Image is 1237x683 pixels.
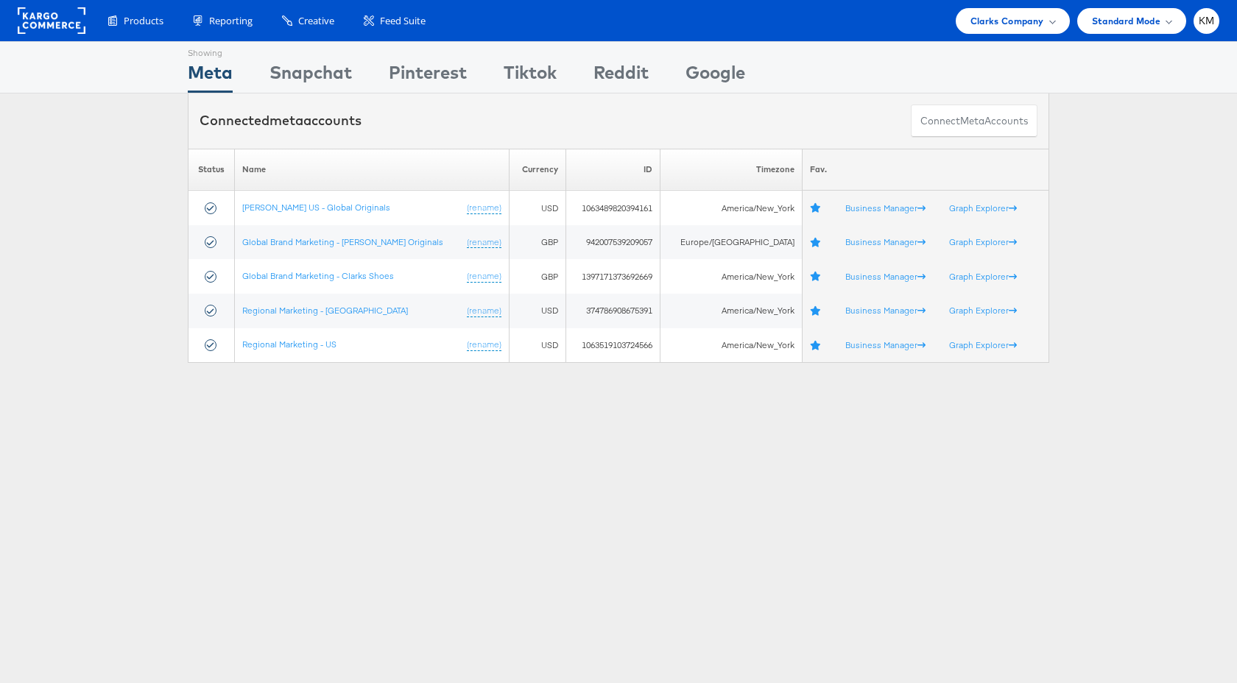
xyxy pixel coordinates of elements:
div: Tiktok [504,60,557,93]
td: 374786908675391 [566,294,660,328]
a: Graph Explorer [949,236,1017,247]
a: (rename) [467,339,501,351]
div: Reddit [593,60,649,93]
span: KM [1199,16,1215,26]
td: USD [510,294,566,328]
a: Graph Explorer [949,271,1017,282]
span: Products [124,14,163,28]
span: Feed Suite [380,14,426,28]
div: Showing [188,42,233,60]
span: Clarks Company [970,13,1044,29]
td: GBP [510,225,566,260]
th: ID [566,149,660,191]
a: Business Manager [845,305,926,316]
a: Business Manager [845,236,926,247]
a: Business Manager [845,271,926,282]
a: Graph Explorer [949,305,1017,316]
a: Business Manager [845,202,926,213]
div: Connected accounts [200,111,362,130]
div: Snapchat [269,60,352,93]
a: Global Brand Marketing - Clarks Shoes [242,270,394,281]
span: Creative [298,14,334,28]
div: Meta [188,60,233,93]
th: Timezone [660,149,803,191]
span: Standard Mode [1092,13,1160,29]
span: meta [269,112,303,129]
a: (rename) [467,305,501,317]
span: meta [960,114,984,128]
td: 1397171373692669 [566,259,660,294]
td: 1063489820394161 [566,191,660,225]
td: 942007539209057 [566,225,660,260]
td: America/New_York [660,294,803,328]
a: Global Brand Marketing - [PERSON_NAME] Originals [242,236,443,247]
a: (rename) [467,236,501,249]
div: Pinterest [389,60,467,93]
a: (rename) [467,270,501,283]
span: Reporting [209,14,253,28]
a: Regional Marketing - [GEOGRAPHIC_DATA] [242,305,408,316]
th: Name [234,149,510,191]
th: Currency [510,149,566,191]
td: 1063519103724566 [566,328,660,363]
div: Google [686,60,745,93]
td: USD [510,328,566,363]
td: GBP [510,259,566,294]
td: America/New_York [660,259,803,294]
th: Status [188,149,235,191]
a: Business Manager [845,339,926,350]
button: ConnectmetaAccounts [911,105,1037,138]
a: [PERSON_NAME] US - Global Originals [242,202,390,213]
a: Graph Explorer [949,339,1017,350]
a: Regional Marketing - US [242,339,336,350]
td: Europe/[GEOGRAPHIC_DATA] [660,225,803,260]
a: (rename) [467,202,501,214]
a: Graph Explorer [949,202,1017,213]
td: America/New_York [660,328,803,363]
td: America/New_York [660,191,803,225]
td: USD [510,191,566,225]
